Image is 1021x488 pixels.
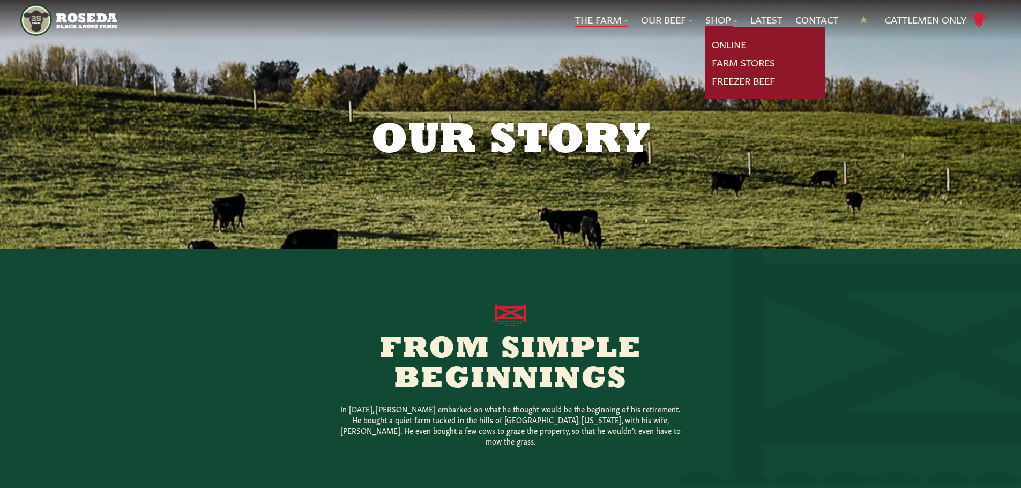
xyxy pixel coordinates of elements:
a: Farm Stores [712,56,775,70]
a: The Farm [575,13,628,27]
a: Our Beef [641,13,692,27]
a: Latest [750,13,782,27]
a: Online [712,37,746,51]
a: Shop [705,13,737,27]
img: https://roseda.com/wp-content/uploads/2021/05/roseda-25-header.png [20,4,116,36]
a: Freezer Beef [712,74,775,88]
a: Contact [795,13,838,27]
h2: From Simple Beginnings [305,335,717,395]
h1: Our Story [236,120,785,163]
a: Cattlemen Only [885,11,988,29]
p: In [DATE], [PERSON_NAME] embarked on what he thought would be the beginning of his retirement. He... [339,403,682,446]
